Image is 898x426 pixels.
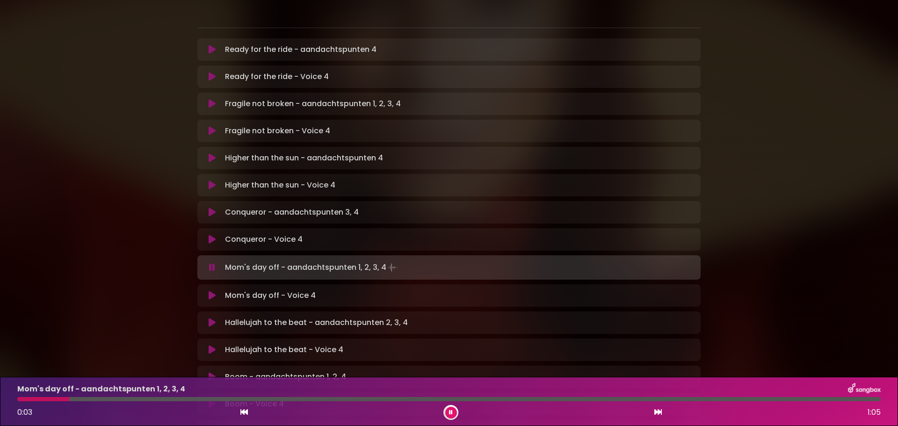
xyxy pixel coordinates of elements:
[225,180,335,191] p: Higher than the sun - Voice 4
[225,152,383,164] p: Higher than the sun - aandachtspunten 4
[868,407,881,418] span: 1:05
[225,44,377,55] p: Ready for the ride - aandachtspunten 4
[225,234,303,245] p: Conqueror - Voice 4
[225,71,329,82] p: Ready for the ride - Voice 4
[225,125,330,137] p: Fragile not broken - Voice 4
[225,317,408,328] p: Hallelujah to the beat - aandachtspunten 2, 3, 4
[225,290,316,301] p: Mom's day off - Voice 4
[848,383,881,395] img: songbox-logo-white.png
[225,371,346,383] p: Boom - aandachtspunten 1, 2, 4
[17,407,32,418] span: 0:03
[225,98,401,109] p: Fragile not broken - aandachtspunten 1, 2, 3, 4
[17,383,185,395] p: Mom's day off - aandachtspunten 1, 2, 3, 4
[225,261,399,274] p: Mom's day off - aandachtspunten 1, 2, 3, 4
[386,261,399,274] img: waveform4.gif
[225,344,343,355] p: Hallelujah to the beat - Voice 4
[225,207,359,218] p: Conqueror - aandachtspunten 3, 4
